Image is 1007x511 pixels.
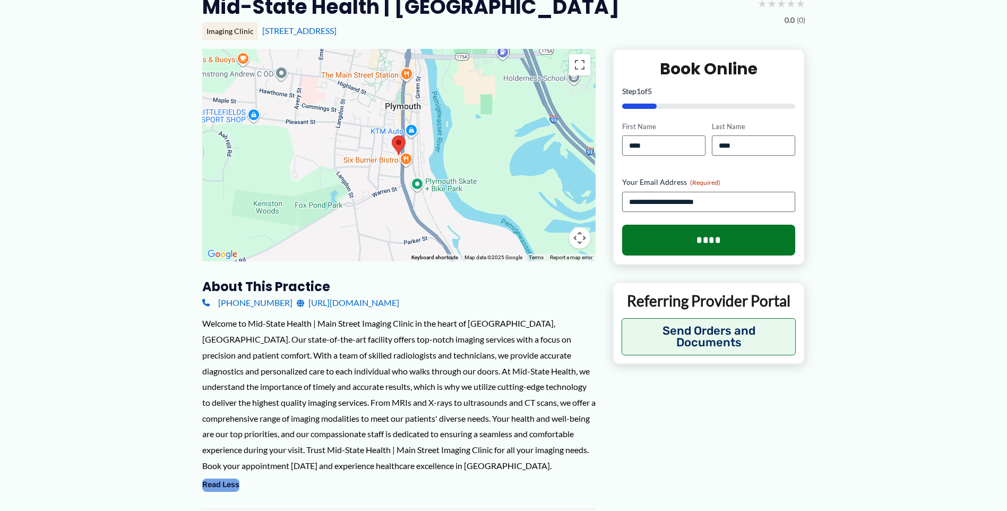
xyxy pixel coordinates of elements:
[622,318,796,355] button: Send Orders and Documents
[411,254,458,261] button: Keyboard shortcuts
[202,295,292,311] a: [PHONE_NUMBER]
[202,316,596,473] div: Welcome to Mid-State Health | Main Street Imaging Clinic in the heart of [GEOGRAPHIC_DATA], [GEOG...
[297,295,399,311] a: [URL][DOMAIN_NAME]
[202,479,239,491] button: Read Less
[202,278,596,295] h3: About this practice
[648,87,652,96] span: 5
[785,13,795,27] span: 0.0
[636,87,641,96] span: 1
[797,13,805,27] span: (0)
[550,254,592,260] a: Report a map error
[262,25,337,36] a: [STREET_ADDRESS]
[569,54,590,75] button: Toggle fullscreen view
[529,254,544,260] a: Terms (opens in new tab)
[205,248,240,261] a: Open this area in Google Maps (opens a new window)
[622,88,796,95] p: Step of
[690,178,720,186] span: (Required)
[205,248,240,261] img: Google
[569,227,590,249] button: Map camera controls
[202,22,258,40] div: Imaging Clinic
[622,58,796,79] h2: Book Online
[622,122,705,132] label: First Name
[622,291,796,310] p: Referring Provider Portal
[622,177,796,188] label: Your Email Address
[464,254,522,260] span: Map data ©2025 Google
[712,122,795,132] label: Last Name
